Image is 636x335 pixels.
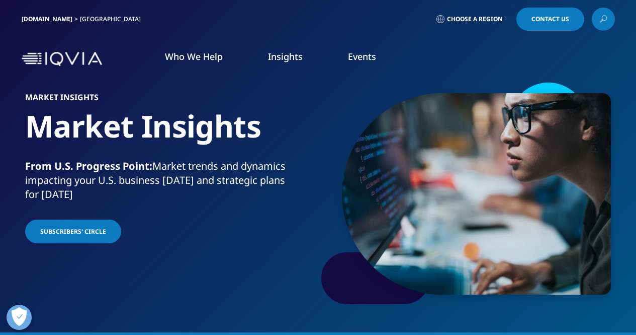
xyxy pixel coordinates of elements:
[268,50,303,62] a: Insights
[516,8,584,31] a: Contact Us
[106,35,615,83] nav: Primary
[25,159,152,173] strong: From U.S. Progress Point:
[22,52,102,66] img: IQVIA Healthcare Information Technology and Pharma Clinical Research Company
[348,50,376,62] a: Events
[25,159,314,202] div: Market trends and dynamics impacting your U.S. business [DATE] and strategic plans for [DATE]
[7,305,32,330] button: Open Preferences
[22,15,72,23] a: [DOMAIN_NAME]
[531,16,569,22] span: Contact Us
[25,107,314,159] h1: Market Insights
[342,93,611,295] img: 1121_programmer-reading-computer-codes-on-desktop-pc.jpg
[25,220,121,243] a: Subscribers' Circle
[40,227,106,236] span: Subscribers' Circle
[447,15,503,23] span: Choose a Region
[25,93,314,107] h6: Market Insights
[80,15,145,23] div: [GEOGRAPHIC_DATA]
[165,50,223,62] a: Who We Help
